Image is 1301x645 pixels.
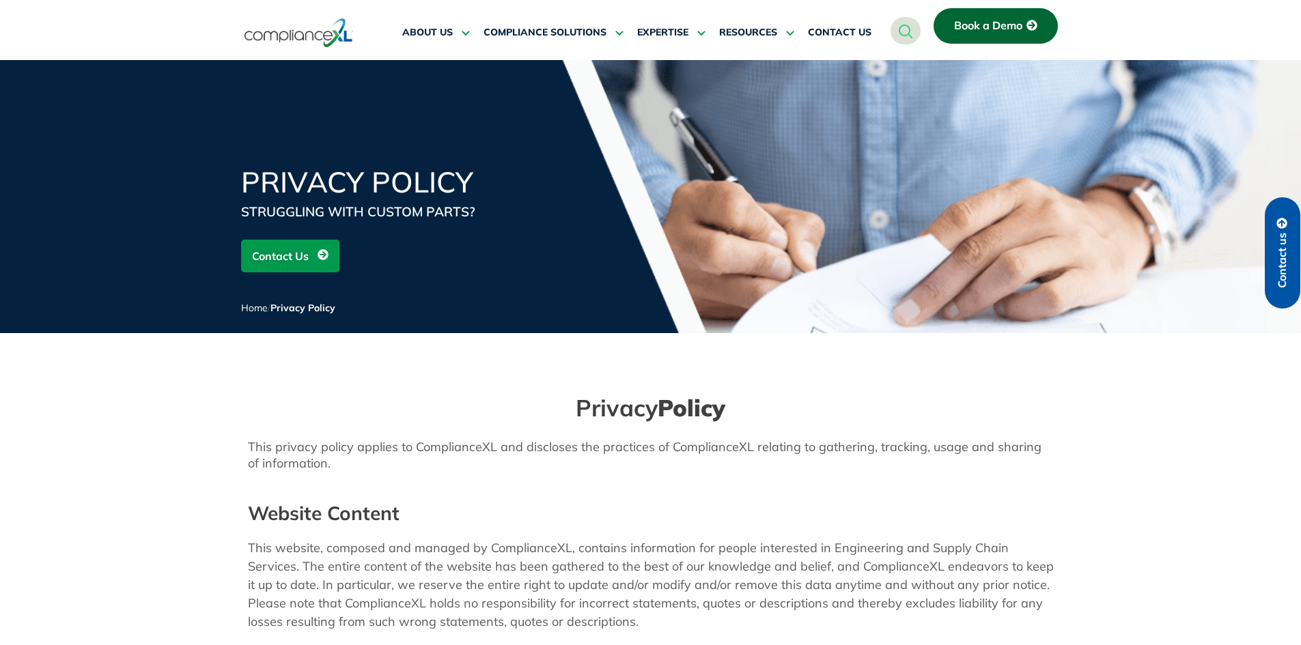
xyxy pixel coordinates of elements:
a: ABOUT US [402,16,470,49]
a: navsearch-button [891,17,921,44]
h2: Privacy [268,395,1033,422]
a: RESOURCES [719,16,794,49]
p: This website, composed and managed by ComplianceXL, contains information for people interested in... [248,539,1054,631]
a: Home [241,302,268,314]
span: CONTACT US [808,27,871,39]
span: EXPERTISE [637,27,688,39]
img: logo-one.svg [244,17,353,48]
a: Contact Us [241,240,339,272]
strong: Policy [658,393,725,422]
span: / [241,302,335,314]
span: Contact us [1276,233,1289,288]
div: STRUGGLING WITH CUSTOM PARTS? [241,202,569,221]
a: EXPERTISE [637,16,705,49]
a: COMPLIANCE SOLUTIONS [484,16,624,49]
span: Privacy Policy [270,302,335,314]
p: This privacy policy applies to ComplianceXL and discloses the practices of ComplianceXL relating ... [248,439,1054,472]
a: CONTACT US [808,16,871,49]
h1: Privacy Policy [241,168,569,197]
a: Book a Demo [934,8,1058,44]
span: COMPLIANCE SOLUTIONS [484,27,606,39]
span: ABOUT US [402,27,453,39]
span: RESOURCES [719,27,777,39]
h2: Website Content [248,500,1054,526]
span: Contact Us [252,243,309,269]
a: Contact us [1265,197,1300,309]
span: Book a Demo [954,20,1022,32]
